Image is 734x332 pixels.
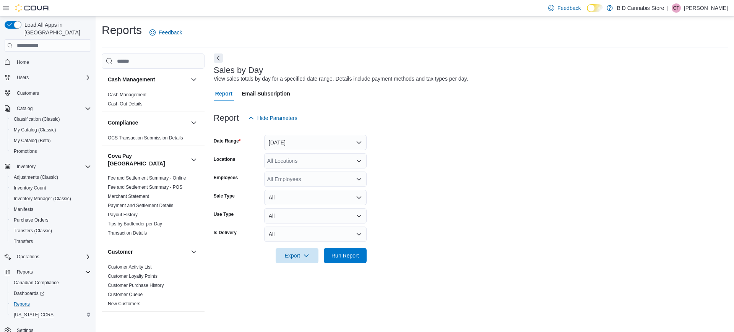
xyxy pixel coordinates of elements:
span: New Customers [108,301,140,307]
button: Cova Pay [GEOGRAPHIC_DATA] [189,155,198,164]
div: View sales totals by day for a specified date range. Details include payment methods and tax type... [214,75,468,83]
button: Operations [14,252,42,261]
span: Fee and Settlement Summary - Online [108,175,186,181]
span: Manifests [14,206,33,212]
span: CT [673,3,679,13]
button: Customers [2,87,94,99]
span: Classification (Classic) [14,116,60,122]
span: Users [17,74,29,81]
button: [US_STATE] CCRS [8,309,94,320]
a: Customer Queue [108,292,143,297]
span: Transfers [14,238,33,245]
span: Users [14,73,91,82]
button: Customer [189,247,198,256]
a: Customer Activity List [108,264,152,270]
button: [DATE] [264,135,367,150]
span: Catalog [14,104,91,113]
a: Promotions [11,147,40,156]
span: Canadian Compliance [11,278,91,287]
img: Cova [15,4,50,12]
span: Cash Out Details [108,101,143,107]
a: Merchant Statement [108,194,149,199]
a: Fee and Settlement Summary - Online [108,175,186,181]
button: All [264,208,367,223]
span: Transfers [11,237,91,246]
a: Home [14,58,32,67]
span: Customers [17,90,39,96]
button: Inventory [14,162,39,171]
a: Classification (Classic) [11,115,63,124]
button: Reports [14,267,36,277]
h3: Sales by Day [214,66,263,75]
button: Cova Pay [GEOGRAPHIC_DATA] [108,152,188,167]
button: Home [2,56,94,67]
button: Inventory Manager (Classic) [8,193,94,204]
span: Fee and Settlement Summary - POS [108,184,182,190]
span: Dashboards [11,289,91,298]
span: Operations [17,254,39,260]
button: Operations [2,251,94,262]
span: Payment and Settlement Details [108,202,173,209]
a: Manifests [11,205,36,214]
a: [US_STATE] CCRS [11,310,57,319]
div: Cova Pay [GEOGRAPHIC_DATA] [102,173,205,241]
span: Operations [14,252,91,261]
span: Load All Apps in [GEOGRAPHIC_DATA] [21,21,91,36]
a: Tips by Budtender per Day [108,221,162,227]
a: Reports [11,300,33,309]
a: Feedback [545,0,584,16]
button: Canadian Compliance [8,277,94,288]
a: Dashboards [8,288,94,299]
span: Customer Purchase History [108,282,164,288]
p: | [667,3,669,13]
div: Customer [102,262,205,311]
h3: Cash Management [108,76,155,83]
h3: Report [214,113,239,123]
span: Dashboards [14,290,44,296]
button: Hide Parameters [245,110,300,126]
h3: Compliance [108,119,138,126]
span: Transfers (Classic) [11,226,91,235]
span: Inventory [14,162,91,171]
button: Users [2,72,94,83]
span: Report [215,86,232,101]
input: Dark Mode [587,4,603,12]
span: Home [17,59,29,65]
a: Transaction Details [108,230,147,236]
span: Reports [14,267,91,277]
span: Transaction Details [108,230,147,236]
span: My Catalog (Beta) [11,136,91,145]
span: Promotions [14,148,37,154]
span: Promotions [11,147,91,156]
button: Compliance [108,119,188,126]
span: Purchase Orders [14,217,49,223]
span: Adjustments (Classic) [11,173,91,182]
button: Adjustments (Classic) [8,172,94,183]
span: [US_STATE] CCRS [14,312,54,318]
a: Cash Management [108,92,146,97]
button: Reports [8,299,94,309]
a: Inventory Count [11,183,49,193]
a: Purchase Orders [11,215,52,225]
a: Canadian Compliance [11,278,62,287]
span: Merchant Statement [108,193,149,199]
span: Inventory Manager (Classic) [11,194,91,203]
button: My Catalog (Beta) [8,135,94,146]
span: Classification (Classic) [11,115,91,124]
a: Transfers [11,237,36,246]
button: Catalog [2,103,94,114]
div: Compliance [102,133,205,146]
span: Inventory [17,164,36,170]
button: Inventory [2,161,94,172]
a: Inventory Manager (Classic) [11,194,74,203]
button: Next [214,53,223,63]
span: Inventory Count [14,185,46,191]
span: Reports [17,269,33,275]
button: Purchase Orders [8,215,94,225]
span: My Catalog (Classic) [14,127,56,133]
span: Canadian Compliance [14,280,59,286]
